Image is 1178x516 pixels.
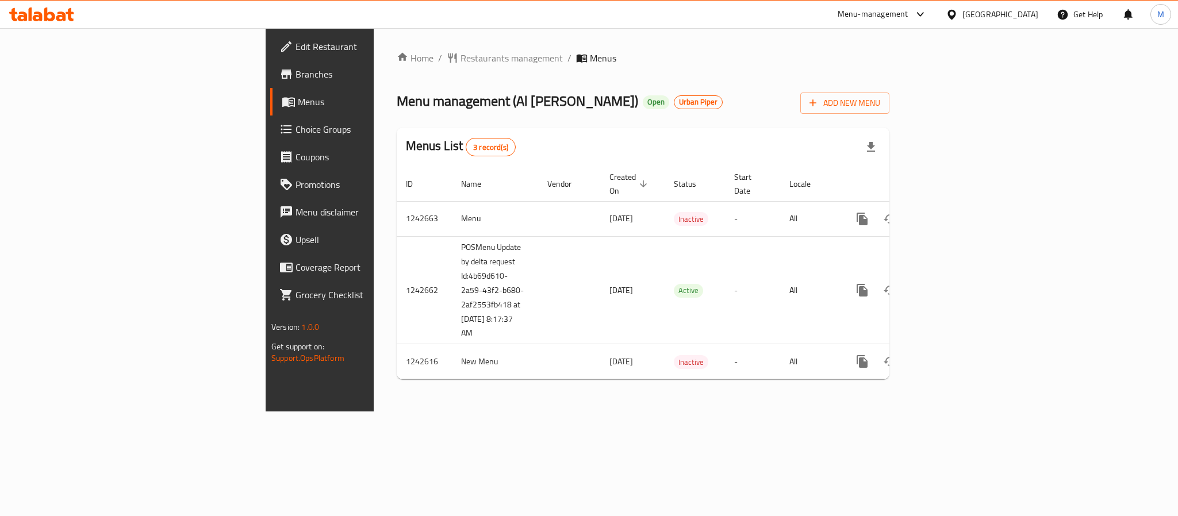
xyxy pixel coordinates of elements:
[567,51,571,65] li: /
[857,133,885,161] div: Export file
[298,95,453,109] span: Menus
[1157,8,1164,21] span: M
[296,288,453,302] span: Grocery Checklist
[876,205,904,233] button: Change Status
[876,276,904,304] button: Change Status
[270,226,462,253] a: Upsell
[780,236,839,344] td: All
[725,344,780,379] td: -
[674,97,722,107] span: Urban Piper
[725,201,780,236] td: -
[849,205,876,233] button: more
[270,115,462,143] a: Choice Groups
[296,205,453,219] span: Menu disclaimer
[397,51,889,65] nav: breadcrumb
[271,319,300,334] span: Version:
[674,284,703,298] div: Active
[838,7,908,21] div: Menu-management
[674,284,703,297] span: Active
[674,213,708,226] span: Inactive
[674,212,708,226] div: Inactive
[780,201,839,236] td: All
[962,8,1038,21] div: [GEOGRAPHIC_DATA]
[725,236,780,344] td: -
[270,171,462,198] a: Promotions
[609,170,651,198] span: Created On
[270,60,462,88] a: Branches
[734,170,766,198] span: Start Date
[296,67,453,81] span: Branches
[674,356,708,369] span: Inactive
[461,51,563,65] span: Restaurants management
[643,95,669,109] div: Open
[461,177,496,191] span: Name
[406,137,516,156] h2: Menus List
[452,236,538,344] td: POSMenu Update by delta request Id:4b69d610-2a59-43f2-b680-2af2553fb418 at [DATE] 8:17:37 AM
[296,150,453,164] span: Coupons
[301,319,319,334] span: 1.0.0
[466,142,515,153] span: 3 record(s)
[397,167,968,380] table: enhanced table
[296,260,453,274] span: Coverage Report
[270,281,462,309] a: Grocery Checklist
[809,96,880,110] span: Add New Menu
[271,339,324,354] span: Get support on:
[296,122,453,136] span: Choice Groups
[397,88,638,114] span: Menu management ( Al [PERSON_NAME] )
[800,93,889,114] button: Add New Menu
[296,178,453,191] span: Promotions
[674,355,708,369] div: Inactive
[406,177,428,191] span: ID
[849,348,876,375] button: more
[270,88,462,115] a: Menus
[849,276,876,304] button: more
[643,97,669,107] span: Open
[296,40,453,53] span: Edit Restaurant
[609,283,633,298] span: [DATE]
[270,198,462,226] a: Menu disclaimer
[590,51,616,65] span: Menus
[270,143,462,171] a: Coupons
[270,33,462,60] a: Edit Restaurant
[547,177,586,191] span: Vendor
[839,167,968,202] th: Actions
[296,233,453,247] span: Upsell
[452,344,538,379] td: New Menu
[270,253,462,281] a: Coverage Report
[609,211,633,226] span: [DATE]
[876,348,904,375] button: Change Status
[609,354,633,369] span: [DATE]
[789,177,826,191] span: Locale
[447,51,563,65] a: Restaurants management
[466,138,516,156] div: Total records count
[271,351,344,365] a: Support.OpsPlatform
[780,344,839,379] td: All
[452,201,538,236] td: Menu
[674,177,711,191] span: Status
